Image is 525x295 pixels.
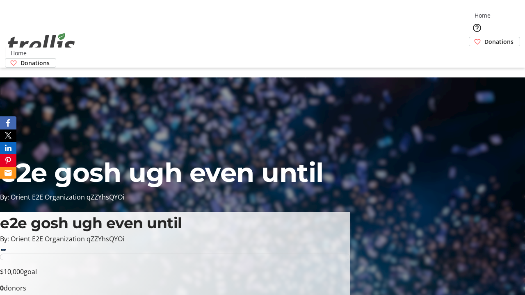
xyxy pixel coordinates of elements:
[469,46,485,63] button: Cart
[469,20,485,36] button: Help
[5,49,32,57] a: Home
[484,37,514,46] span: Donations
[21,59,50,67] span: Donations
[469,37,520,46] a: Donations
[475,11,491,20] span: Home
[5,24,78,65] img: Orient E2E Organization qZZYhsQYOi's Logo
[5,58,56,68] a: Donations
[469,11,495,20] a: Home
[11,49,27,57] span: Home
